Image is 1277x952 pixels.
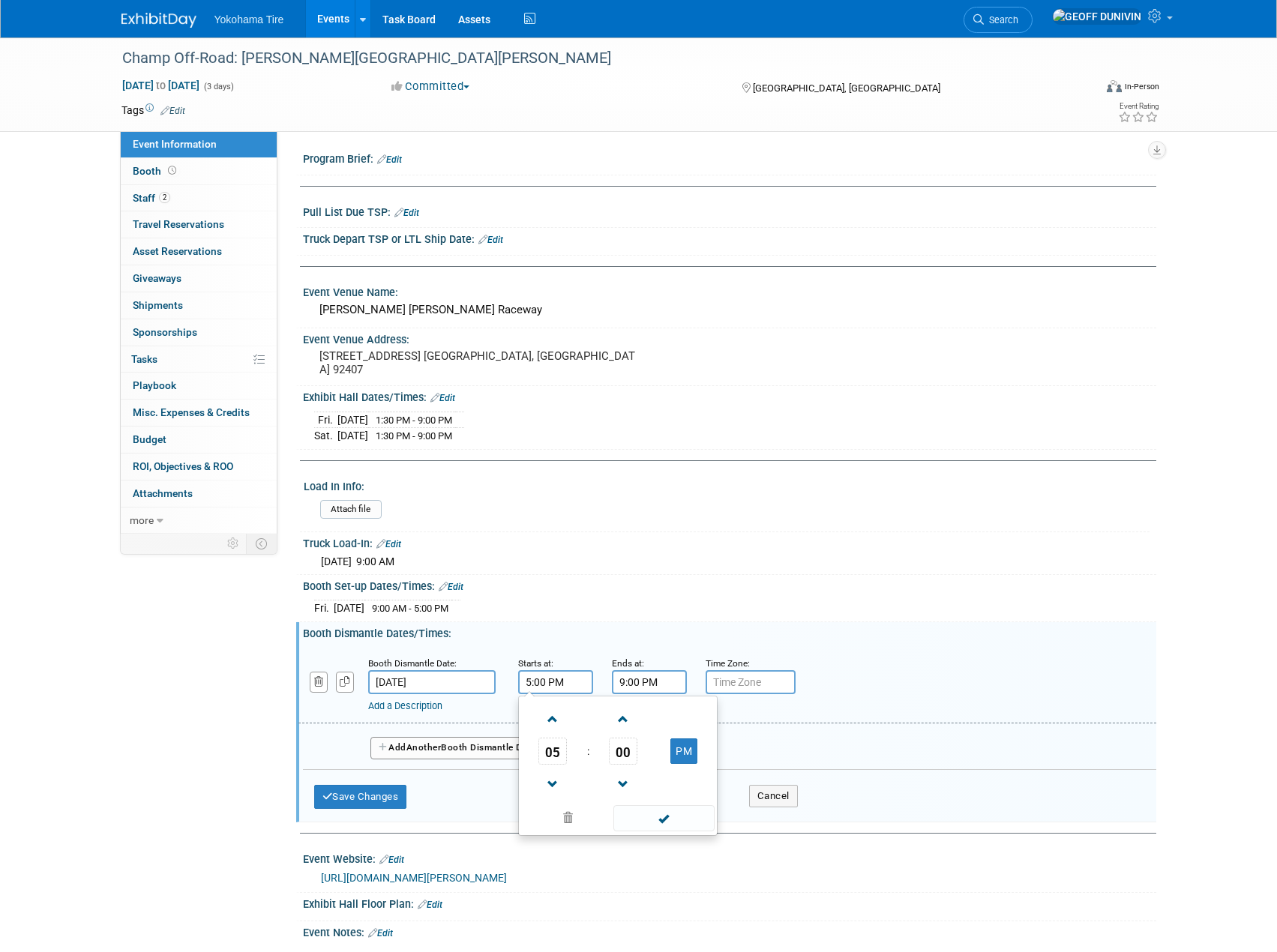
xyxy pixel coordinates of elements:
[368,700,442,711] a: Add a Description
[584,738,592,765] td: :
[418,900,442,910] a: Edit
[706,658,750,669] small: Time Zone:
[314,428,337,444] td: Sat.
[1052,8,1142,25] img: GEOFF DUNIVIN
[121,507,277,534] a: more
[376,430,452,442] span: 1:30 PM - 9:00 PM
[121,265,277,292] a: Giveaways
[133,218,224,230] span: Travel Reservations
[133,138,217,150] span: Event Information
[612,658,644,669] small: Ends at:
[214,13,284,25] span: Yokohama Tire
[439,582,463,592] a: Edit
[121,13,196,28] img: ExhibitDay
[1006,78,1160,100] div: Event Format
[337,412,368,428] td: [DATE]
[133,299,183,311] span: Shipments
[1118,103,1159,110] div: Event Rating
[376,539,401,549] a: Edit
[154,79,168,91] span: to
[121,427,277,453] a: Budget
[133,379,176,391] span: Playbook
[518,658,553,669] small: Starts at:
[303,328,1156,347] div: Event Venue Address:
[368,658,457,669] small: Booth Dismantle Date:
[386,79,475,94] button: Committed
[121,346,277,373] a: Tasks
[321,555,394,567] span: [DATE] 9:00 AM
[368,670,496,694] input: Date
[160,106,185,116] a: Edit
[321,872,507,884] a: [URL][DOMAIN_NAME][PERSON_NAME]
[133,245,222,257] span: Asset Reservations
[133,487,193,499] span: Attachments
[121,211,277,238] a: Travel Reservations
[133,192,170,204] span: Staff
[133,406,250,418] span: Misc. Expenses & Credits
[984,14,1018,25] span: Search
[314,785,407,809] button: Save Changes
[1107,80,1122,92] img: Format-Inperson.png
[131,353,157,365] span: Tasks
[334,600,364,616] td: [DATE]
[121,79,200,92] span: [DATE] [DATE]
[303,532,1156,552] div: Truck Load-In:
[246,534,277,553] td: Toggle Event Tabs
[303,228,1156,247] div: Truck Depart TSP or LTL Ship Date:
[964,7,1033,33] a: Search
[368,928,393,939] a: Edit
[303,281,1156,300] div: Event Venue Name:
[612,670,687,694] input: End Time
[303,201,1156,220] div: Pull List Due TSP:
[303,893,1156,912] div: Exhibit Hall Floor Plan:
[121,319,277,346] a: Sponsorships
[121,480,277,507] a: Attachments
[379,855,404,865] a: Edit
[518,670,593,694] input: Start Time
[314,600,334,616] td: Fri.
[159,192,170,203] span: 2
[670,738,697,764] button: PM
[121,292,277,319] a: Shipments
[121,158,277,184] a: Booth
[121,400,277,426] a: Misc. Expenses & Credits
[165,165,179,176] span: Booth not reserved yet
[121,131,277,157] a: Event Information
[609,699,637,738] a: Increment Minute
[749,785,798,807] button: Cancel
[430,393,455,403] a: Edit
[303,148,1156,167] div: Program Brief:
[303,848,1156,867] div: Event Website:
[319,349,642,376] pre: [STREET_ADDRESS] [GEOGRAPHIC_DATA], [GEOGRAPHIC_DATA] 92407
[121,454,277,480] a: ROI, Objectives & ROO
[370,737,544,759] button: AddAnotherBooth Dismantle Date
[377,154,402,165] a: Edit
[121,185,277,211] a: Staff2
[609,765,637,803] a: Decrement Minute
[121,238,277,265] a: Asset Reservations
[202,82,234,91] span: (3 days)
[612,809,715,830] a: Done
[121,103,185,118] td: Tags
[304,475,1150,494] div: Load In Info:
[609,738,637,765] span: Pick Minute
[117,45,1072,72] div: Champ Off-Road: [PERSON_NAME][GEOGRAPHIC_DATA][PERSON_NAME]
[121,373,277,399] a: Playbook
[1124,81,1159,92] div: In-Person
[337,428,368,444] td: [DATE]
[478,235,503,245] a: Edit
[538,765,567,803] a: Decrement Hour
[706,670,796,694] input: Time Zone
[133,326,197,338] span: Sponsorships
[376,415,452,426] span: 1:30 PM - 9:00 PM
[133,272,181,284] span: Giveaways
[753,82,940,94] span: [GEOGRAPHIC_DATA], [GEOGRAPHIC_DATA]
[314,412,337,428] td: Fri.
[130,514,154,526] span: more
[538,699,567,738] a: Increment Hour
[394,208,419,218] a: Edit
[314,298,1145,322] div: [PERSON_NAME] [PERSON_NAME] Raceway
[406,742,442,753] span: Another
[133,433,166,445] span: Budget
[133,460,233,472] span: ROI, Objectives & ROO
